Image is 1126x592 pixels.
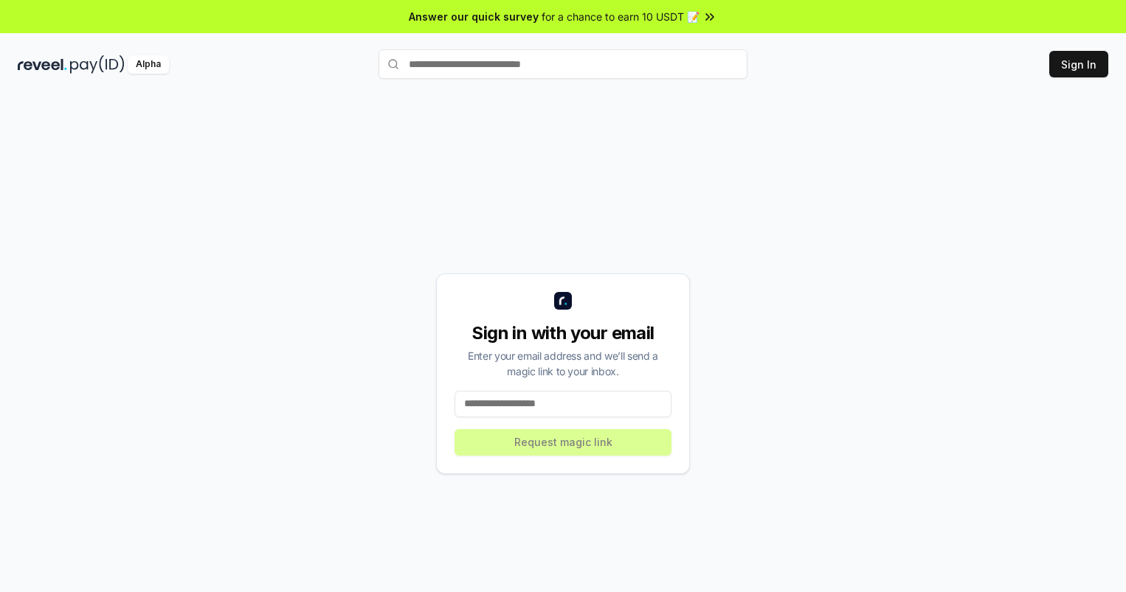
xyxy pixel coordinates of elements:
button: Sign In [1049,51,1108,77]
div: Sign in with your email [455,321,671,345]
div: Alpha [128,55,169,74]
img: logo_small [554,292,572,310]
div: Enter your email address and we’ll send a magic link to your inbox. [455,348,671,379]
img: reveel_dark [18,55,67,74]
span: Answer our quick survey [409,9,539,24]
img: pay_id [70,55,125,74]
span: for a chance to earn 10 USDT 📝 [542,9,700,24]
